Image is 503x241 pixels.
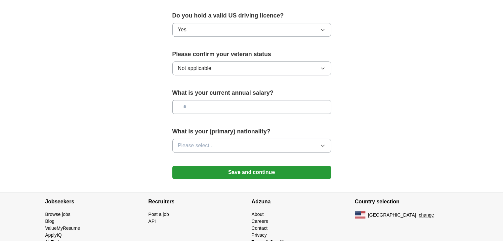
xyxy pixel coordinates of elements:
a: API [148,219,156,224]
a: Contact [252,225,268,231]
button: Not applicable [172,61,331,75]
img: US flag [355,211,365,219]
label: What is your (primary) nationality? [172,127,331,136]
button: Save and continue [172,166,331,179]
button: change [419,212,434,219]
span: Please select... [178,142,214,150]
h4: Country selection [355,192,458,211]
a: Browse jobs [45,212,70,217]
a: Careers [252,219,268,224]
a: ApplyIQ [45,232,62,238]
label: Do you hold a valid US driving licence? [172,11,331,20]
a: Privacy [252,232,267,238]
span: [GEOGRAPHIC_DATA] [368,212,416,219]
span: Not applicable [178,64,211,72]
span: Yes [178,26,187,34]
button: Please select... [172,139,331,153]
label: Please confirm your veteran status [172,50,331,59]
a: About [252,212,264,217]
label: What is your current annual salary? [172,88,331,97]
a: ValueMyResume [45,225,80,231]
button: Yes [172,23,331,37]
a: Post a job [148,212,169,217]
a: Blog [45,219,55,224]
